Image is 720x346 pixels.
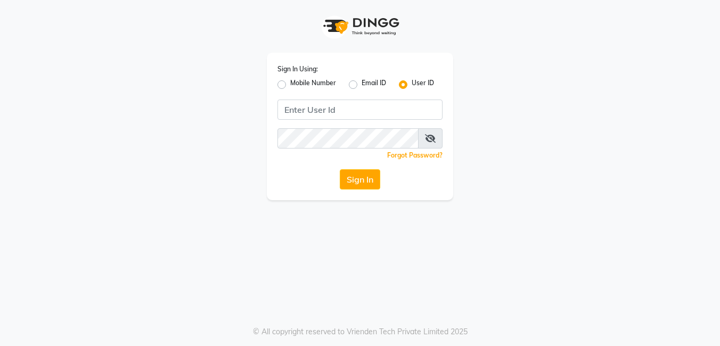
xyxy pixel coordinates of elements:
[317,11,403,42] img: logo1.svg
[387,151,443,159] a: Forgot Password?
[277,100,443,120] input: Username
[277,64,318,74] label: Sign In Using:
[277,128,419,149] input: Username
[362,78,386,91] label: Email ID
[290,78,336,91] label: Mobile Number
[340,169,380,190] button: Sign In
[412,78,434,91] label: User ID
